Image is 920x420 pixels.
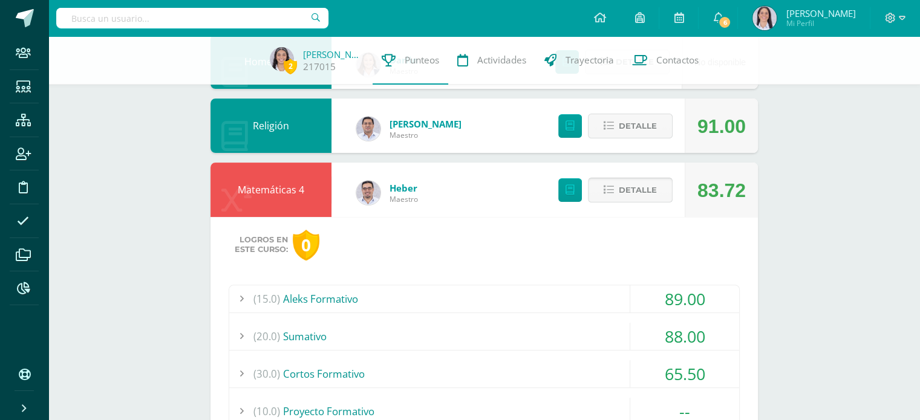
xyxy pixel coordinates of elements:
[630,360,739,387] div: 65.50
[390,182,418,194] a: Heber
[619,179,657,201] span: Detalle
[284,59,297,74] span: 2
[786,7,855,19] span: [PERSON_NAME]
[535,36,623,85] a: Trayectoria
[448,36,535,85] a: Actividades
[356,181,380,205] img: 54231652241166600daeb3395b4f1510.png
[373,36,448,85] a: Punteos
[253,119,289,132] a: Religión
[390,118,462,130] a: [PERSON_NAME]
[210,163,331,217] div: Matemáticas 4
[752,6,777,30] img: bbfa990b37c0eed124186d09f195a71c.png
[630,323,739,350] div: 88.00
[356,117,380,141] img: 15aaa72b904403ebb7ec886ca542c491.png
[623,36,708,85] a: Contactos
[588,178,673,202] button: Detalle
[390,130,462,140] span: Maestro
[630,285,739,312] div: 89.00
[697,99,746,153] div: 91.00
[253,360,280,387] span: (30.0)
[697,163,746,218] div: 83.72
[210,99,331,153] div: Religión
[229,285,739,312] div: Aleks Formativo
[656,54,699,66] span: Contactos
[253,323,280,350] span: (20.0)
[588,114,673,138] button: Detalle
[303,60,336,73] a: 217015
[303,48,364,60] a: [PERSON_NAME]
[238,183,304,196] a: Matemáticas 4
[619,115,657,137] span: Detalle
[566,54,614,66] span: Trayectoria
[270,47,294,71] img: f1c04991b7e6e7177c3bfb4cf8a266e3.png
[293,230,319,260] div: 0
[477,54,526,66] span: Actividades
[718,16,731,29] span: 6
[390,194,418,204] span: Maestro
[253,285,280,312] span: (15.0)
[229,323,739,350] div: Sumativo
[786,18,855,28] span: Mi Perfil
[56,8,328,28] input: Busca un usuario...
[235,235,288,254] span: Logros en este curso:
[229,360,739,387] div: Cortos Formativo
[405,54,439,66] span: Punteos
